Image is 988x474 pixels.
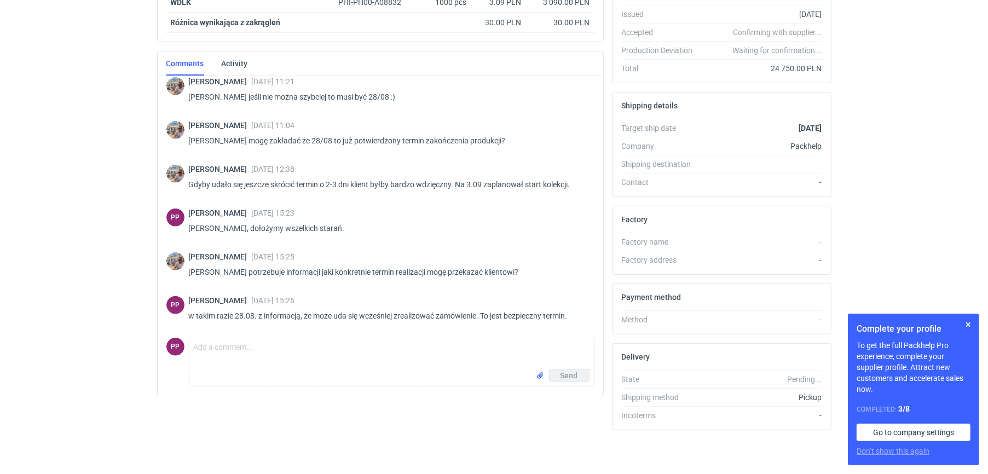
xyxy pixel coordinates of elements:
[189,296,252,305] span: [PERSON_NAME]
[561,372,578,379] span: Send
[189,209,252,217] span: [PERSON_NAME]
[166,252,184,270] img: Michał Palasek
[622,374,702,385] div: State
[189,309,586,322] p: w takim razie 28.08. z informacją, że może uda się wcześniej zrealizować zamówienie. To jest bezp...
[622,63,702,74] div: Total
[189,265,586,279] p: [PERSON_NAME] potrzebuje informacji jaki konkretnie termin realizacji mogę przekazać klientowi?
[252,209,295,217] span: [DATE] 15:23
[857,322,970,336] h1: Complete your profile
[622,314,702,325] div: Method
[166,51,204,76] a: Comments
[252,77,295,86] span: [DATE] 11:21
[787,375,822,384] em: Pending...
[166,121,184,139] img: Michał Palasek
[702,410,822,421] div: -
[857,340,970,395] p: To get the full Packhelp Pro experience, complete your supplier profile. Attract new customers an...
[476,17,522,28] div: 30.00 PLN
[622,9,702,20] div: Issued
[622,410,702,421] div: Incoterms
[166,209,184,227] div: Paulina Pander
[222,51,248,76] a: Activity
[189,252,252,261] span: [PERSON_NAME]
[622,101,678,110] h2: Shipping details
[622,236,702,247] div: Factory name
[898,404,910,413] strong: 3 / 8
[549,369,590,382] button: Send
[702,63,822,74] div: 24 750.00 PLN
[530,17,590,28] div: 30.00 PLN
[702,392,822,403] div: Pickup
[622,255,702,265] div: Factory address
[732,45,822,56] em: Waiting for confirmation...
[857,424,970,441] a: Go to company settings
[962,318,975,331] button: Skip for now
[189,134,586,147] p: [PERSON_NAME] mogę zakładać że 28/08 to już potwierdzony termin zakończenia produkcji?
[252,252,295,261] span: [DATE] 15:25
[622,45,702,56] div: Production Deviation
[166,338,184,356] figcaption: PP
[166,338,184,356] div: Paulina Pander
[622,159,702,170] div: Shipping destination
[622,27,702,38] div: Accepted
[189,90,586,103] p: [PERSON_NAME] jeśli nie można szybciej to musi być 28/08 :)
[189,165,252,174] span: [PERSON_NAME]
[189,222,586,235] p: [PERSON_NAME], dołożymy wszelkich starań.
[189,178,586,191] p: Gdyby udało się jeszcze skrócić termin o 2-3 dni klient byłby bardzo wdzięczny. Na 3.09 zaplanowa...
[702,255,822,265] div: -
[622,352,650,361] h2: Delivery
[189,121,252,130] span: [PERSON_NAME]
[166,165,184,183] img: Michał Palasek
[252,165,295,174] span: [DATE] 12:38
[166,296,184,314] figcaption: PP
[252,121,295,130] span: [DATE] 11:04
[622,123,702,134] div: Target ship date
[622,177,702,188] div: Contact
[166,209,184,227] figcaption: PP
[622,141,702,152] div: Company
[166,77,184,95] img: Michał Palasek
[622,293,681,302] h2: Payment method
[189,77,252,86] span: [PERSON_NAME]
[166,296,184,314] div: Paulina Pander
[702,9,822,20] div: [DATE]
[733,28,822,37] em: Confirming with supplier...
[702,314,822,325] div: -
[171,18,281,27] strong: Różnica wynikająca z zakrągleń
[857,403,970,415] div: Completed:
[702,236,822,247] div: -
[857,446,929,456] button: Don’t show this again
[702,141,822,152] div: Packhelp
[799,124,822,132] strong: [DATE]
[622,392,702,403] div: Shipping method
[702,177,822,188] div: -
[622,215,648,224] h2: Factory
[252,296,295,305] span: [DATE] 15:26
